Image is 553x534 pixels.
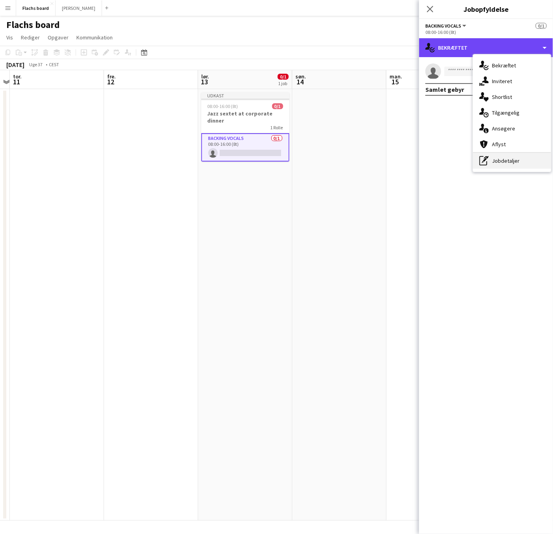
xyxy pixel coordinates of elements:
[12,77,22,86] span: 11
[106,77,116,86] span: 12
[425,23,461,29] span: Backing Vocals
[3,32,16,43] a: Vis
[201,92,289,162] app-job-card: Udkast08:00-16:00 (8t)0/1Jazz sextet at corporate dinner1 RolleBacking Vocals0/108:00-16:00 (8t)
[425,29,547,35] div: 08:00-16:00 (8t)
[16,0,56,16] button: Flachs board
[201,73,209,80] span: lør.
[6,61,24,69] div: [DATE]
[419,4,553,14] h3: Jobopfyldelse
[48,34,69,41] span: Opgaver
[201,133,289,162] app-card-role: Backing Vocals0/108:00-16:00 (8t)
[13,73,22,80] span: tor.
[473,58,551,73] div: Bekræftet
[21,34,40,41] span: Rediger
[278,74,289,80] span: 0/1
[208,103,238,109] span: 08:00-16:00 (8t)
[200,77,209,86] span: 13
[390,73,402,80] span: man.
[201,110,289,124] h3: Jazz sextet at corporate dinner
[45,32,72,43] a: Opgaver
[425,86,464,93] div: Samlet gebyr
[473,73,551,89] div: Inviteret
[49,61,59,67] div: CEST
[473,89,551,105] div: Shortlist
[6,19,60,31] h1: Flachs board
[294,77,306,86] span: 14
[6,34,13,41] span: Vis
[76,34,113,41] span: Kommunikation
[425,23,468,29] button: Backing Vocals
[473,105,551,121] div: Tilgængelig
[272,103,283,109] span: 0/1
[536,23,547,29] span: 0/1
[201,92,289,99] div: Udkast
[278,80,288,86] div: 1 job
[107,73,116,80] span: fre.
[26,61,46,67] span: Uge 37
[388,77,402,86] span: 15
[419,38,553,57] div: Bekræftet
[271,125,283,130] span: 1 Rolle
[295,73,306,80] span: søn.
[56,0,102,16] button: [PERSON_NAME]
[18,32,43,43] a: Rediger
[73,32,116,43] a: Kommunikation
[473,153,551,169] div: Jobdetaljer
[473,121,551,136] div: Ansøgere
[473,136,551,152] div: Aflyst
